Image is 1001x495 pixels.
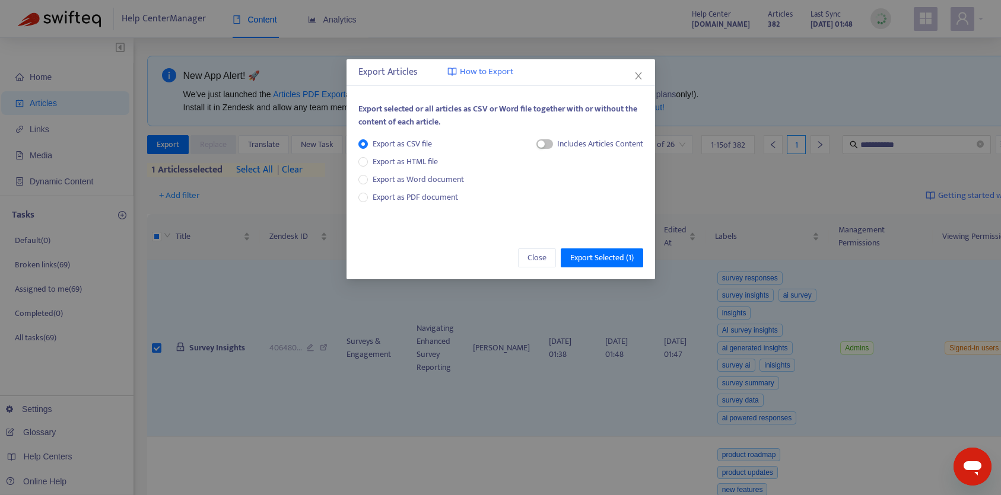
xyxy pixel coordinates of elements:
span: close [634,71,643,81]
span: Export as Word document [368,173,469,186]
iframe: Button to launch messaging window [954,448,992,486]
span: Export as PDF document [373,190,458,204]
button: Close [518,248,556,267]
span: Export Selected ( 1 ) [570,251,634,264]
a: How to Export [447,65,513,79]
button: Export Selected (1) [561,248,643,267]
div: Export Articles [358,65,643,79]
span: Export selected or all articles as CSV or Word file together with or without the content of each ... [358,102,637,129]
span: Export as CSV file [368,138,437,151]
button: Close [632,69,645,82]
span: Close [527,251,546,264]
span: How to Export [460,65,513,79]
div: Includes Articles Content [557,138,643,151]
span: Export as HTML file [368,155,443,168]
img: image-link [447,67,457,76]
